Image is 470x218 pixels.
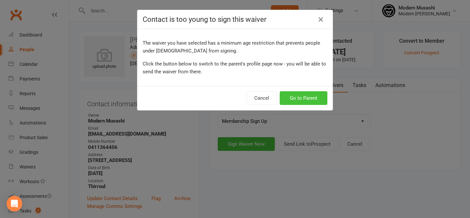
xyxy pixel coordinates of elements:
span: Click the button below to switch to the parent's profile page now - you will be able to send the ... [143,61,326,75]
h4: Contact is too young to sign this waiver [143,15,327,23]
button: Cancel [247,91,277,105]
span: The waiver you have selected has a minimum age restriction that prevents people under [DEMOGRAPHI... [143,40,320,54]
button: Close [316,14,326,25]
button: Go to Parent [280,91,327,105]
div: Open Intercom Messenger [7,196,22,211]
